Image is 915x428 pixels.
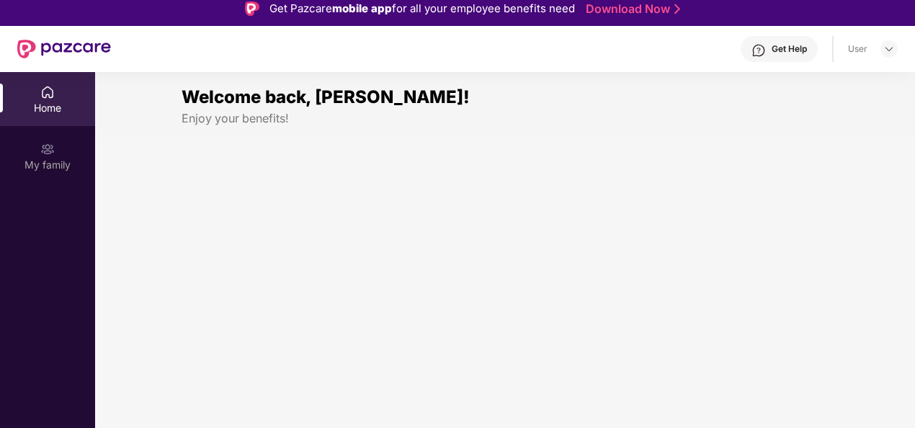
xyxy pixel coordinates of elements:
img: Stroke [674,1,680,17]
strong: mobile app [332,1,392,15]
img: svg+xml;base64,PHN2ZyBpZD0iSGVscC0zMngzMiIgeG1sbnM9Imh0dHA6Ly93d3cudzMub3JnLzIwMDAvc3ZnIiB3aWR0aD... [751,43,766,58]
span: Welcome back, [PERSON_NAME]! [182,86,470,107]
img: svg+xml;base64,PHN2ZyBpZD0iSG9tZSIgeG1sbnM9Imh0dHA6Ly93d3cudzMub3JnLzIwMDAvc3ZnIiB3aWR0aD0iMjAiIG... [40,85,55,99]
a: Download Now [586,1,676,17]
div: User [848,43,867,55]
img: Logo [245,1,259,16]
img: New Pazcare Logo [17,40,111,58]
div: Get Help [772,43,807,55]
div: Enjoy your benefits! [182,111,829,126]
img: svg+xml;base64,PHN2ZyB3aWR0aD0iMjAiIGhlaWdodD0iMjAiIHZpZXdCb3g9IjAgMCAyMCAyMCIgZmlsbD0ibm9uZSIgeG... [40,142,55,156]
img: svg+xml;base64,PHN2ZyBpZD0iRHJvcGRvd24tMzJ4MzIiIHhtbG5zPSJodHRwOi8vd3d3LnczLm9yZy8yMDAwL3N2ZyIgd2... [883,43,895,55]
